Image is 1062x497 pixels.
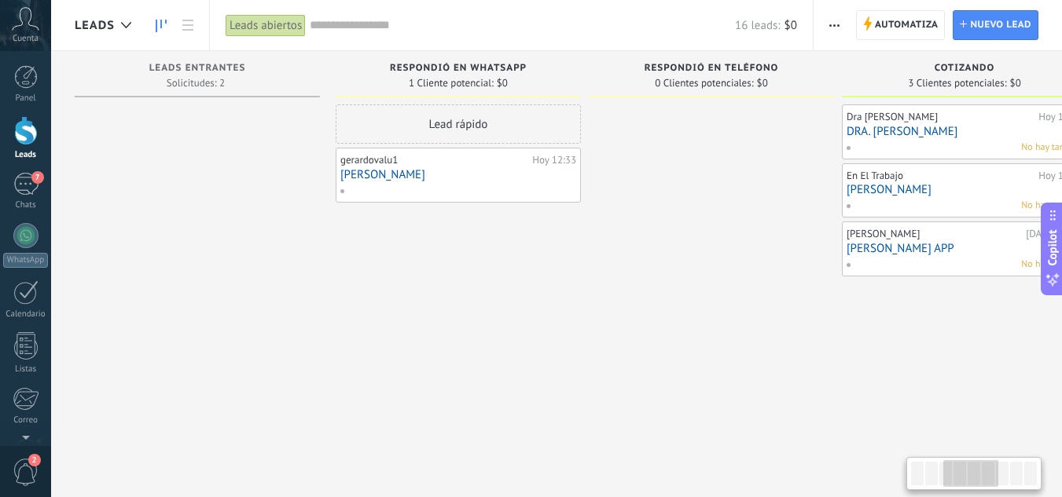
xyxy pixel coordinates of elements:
a: Lista [175,10,201,41]
span: 7 [31,171,44,184]
span: Automatiza [875,11,939,39]
button: Más [823,10,846,40]
span: $0 [497,79,508,88]
div: Leads abiertos [226,14,306,37]
span: Leads Entrantes [149,63,246,74]
div: Listas [3,364,49,375]
span: 16 leads: [735,18,780,33]
div: Leads Entrantes [83,63,312,76]
span: Solicitudes: 2 [167,79,225,88]
div: Hoy 12:33 [532,154,576,166]
div: [PERSON_NAME] [847,228,1022,240]
div: Chats [3,200,49,210]
span: Nuevo lead [970,11,1031,39]
span: 2 [28,454,41,466]
span: Copilot [1045,229,1060,265]
div: Lead rápido [336,104,581,144]
span: 1 Cliente potencial: [409,79,494,88]
span: $0 [1010,79,1021,88]
div: Dra [PERSON_NAME] [847,111,1034,123]
div: gerardovalu1 [340,154,528,166]
span: Respondió en Teléfono [645,63,779,74]
span: 3 Clientes potenciales: [908,79,1006,88]
a: Leads [148,10,175,41]
div: Leads [3,150,49,160]
div: Panel [3,93,49,104]
span: $0 [757,79,768,88]
span: 0 Clientes potenciales: [655,79,753,88]
span: $0 [785,18,797,33]
div: Calendario [3,309,49,320]
span: Respondió en Whatsapp [390,63,527,74]
div: Respondió en Whatsapp [344,63,573,76]
div: WhatsApp [3,253,48,268]
a: Nuevo lead [953,10,1038,40]
span: Leads [75,18,115,33]
div: Correo [3,415,49,426]
div: En El Trabajo [847,170,1034,182]
span: Cotizando [935,63,994,74]
a: [PERSON_NAME] [340,168,576,181]
a: Automatiza [856,10,946,40]
span: Cuenta [13,34,39,44]
div: Respondió en Teléfono [597,63,826,76]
